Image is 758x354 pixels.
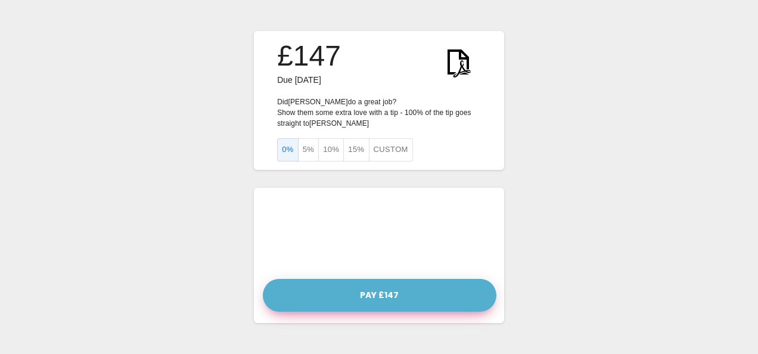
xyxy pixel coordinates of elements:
[277,75,321,85] span: Due [DATE]
[343,138,369,162] button: 15%
[260,194,498,271] iframe: Secure payment input frame
[277,138,299,162] button: 0%
[263,279,496,312] button: Pay £147
[436,39,481,85] img: KWtEnYElUAjQEnRfPUW9W5ea6t5aBiGYRiGYRiGYRg1o9H4B2ScLFicwGxqAAAAAElFTkSuQmCC
[318,138,344,162] button: 10%
[369,138,413,162] button: Custom
[277,39,341,73] h3: £147
[277,97,481,129] p: Did [PERSON_NAME] do a great job? Show them some extra love with a tip - 100% of the tip goes str...
[298,138,319,162] button: 5%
